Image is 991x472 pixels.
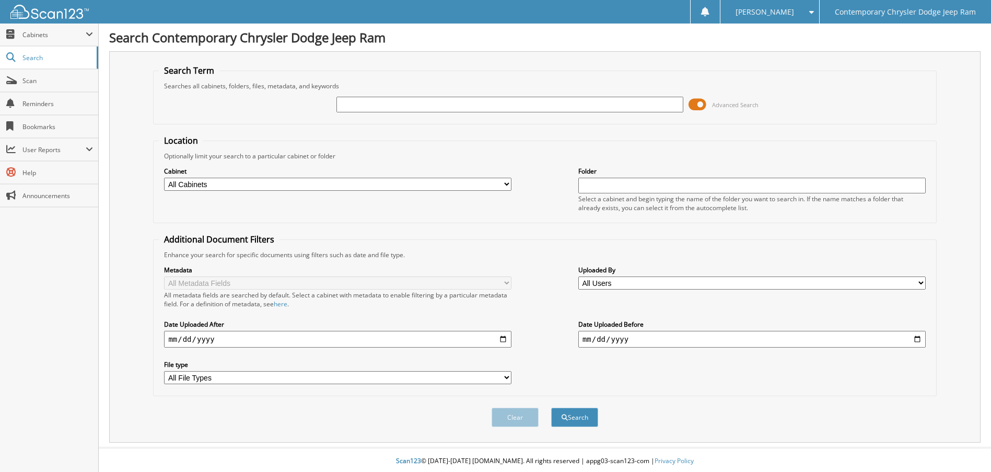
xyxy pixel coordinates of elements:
label: Folder [578,167,926,176]
legend: Location [159,135,203,146]
input: end [578,331,926,348]
div: Enhance your search for specific documents using filters such as date and file type. [159,250,930,259]
span: Reminders [22,99,93,108]
span: User Reports [22,145,86,154]
a: Privacy Policy [655,456,694,465]
button: Search [551,408,598,427]
span: Advanced Search [712,101,759,109]
span: Cabinets [22,30,86,39]
span: [PERSON_NAME] [736,9,794,15]
a: here [274,300,287,308]
label: Cabinet [164,167,511,176]
input: start [164,331,511,348]
legend: Additional Document Filters [159,234,279,245]
label: File type [164,360,511,369]
div: Select a cabinet and begin typing the name of the folder you want to search in. If the name match... [578,194,926,212]
label: Date Uploaded Before [578,320,926,329]
div: Searches all cabinets, folders, files, metadata, and keywords [159,82,930,90]
label: Date Uploaded After [164,320,511,329]
div: Optionally limit your search to a particular cabinet or folder [159,152,930,160]
label: Uploaded By [578,266,926,274]
span: Announcements [22,191,93,200]
img: scan123-logo-white.svg [10,5,89,19]
span: Scan [22,76,93,85]
span: Contemporary Chrysler Dodge Jeep Ram [835,9,976,15]
h1: Search Contemporary Chrysler Dodge Jeep Ram [109,29,981,46]
span: Search [22,53,91,62]
span: Help [22,168,93,177]
iframe: Chat Widget [939,422,991,472]
div: All metadata fields are searched by default. Select a cabinet with metadata to enable filtering b... [164,291,511,308]
label: Metadata [164,266,511,274]
span: Scan123 [396,456,421,465]
button: Clear [492,408,539,427]
span: Bookmarks [22,122,93,131]
legend: Search Term [159,65,219,76]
